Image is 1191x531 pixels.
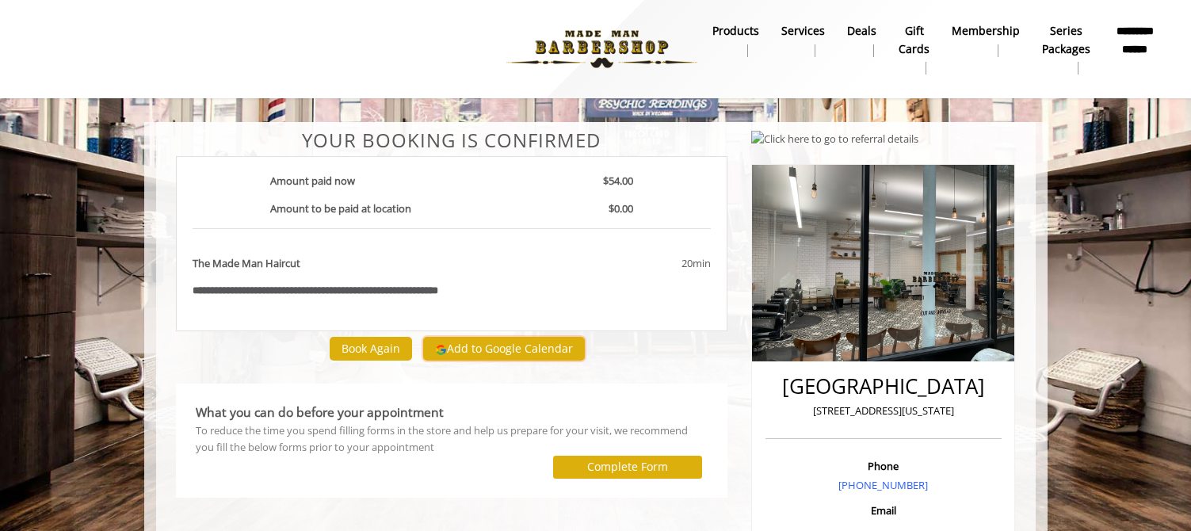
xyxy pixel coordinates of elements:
[769,375,998,398] h2: [GEOGRAPHIC_DATA]
[751,131,918,147] img: Click here to go to referral details
[899,22,930,58] b: gift cards
[1042,22,1090,58] b: Series packages
[836,20,888,61] a: DealsDeals
[952,22,1020,40] b: Membership
[847,22,876,40] b: Deals
[941,20,1031,61] a: MembershipMembership
[769,460,998,472] h3: Phone
[423,337,585,361] button: Add to Google Calendar
[701,20,770,61] a: Productsproducts
[712,22,759,40] b: products
[196,403,444,421] b: What you can do before your appointment
[270,174,355,188] b: Amount paid now
[603,174,633,188] b: $54.00
[1031,20,1101,78] a: Series packagesSeries packages
[493,6,711,93] img: Made Man Barbershop logo
[770,20,836,61] a: ServicesServices
[196,422,708,456] div: To reduce the time you spend filling forms in the store and help us prepare for your visit, we re...
[330,337,412,360] button: Book Again
[769,505,998,516] h3: Email
[553,456,702,479] button: Complete Form
[193,255,300,272] b: The Made Man Haircut
[888,20,941,78] a: Gift cardsgift cards
[781,22,825,40] b: Services
[587,460,668,473] label: Complete Form
[554,255,711,272] div: 20min
[769,403,998,419] p: [STREET_ADDRESS][US_STATE]
[270,201,411,216] b: Amount to be paid at location
[176,130,728,151] center: Your Booking is confirmed
[838,478,928,492] a: [PHONE_NUMBER]
[609,201,633,216] b: $0.00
